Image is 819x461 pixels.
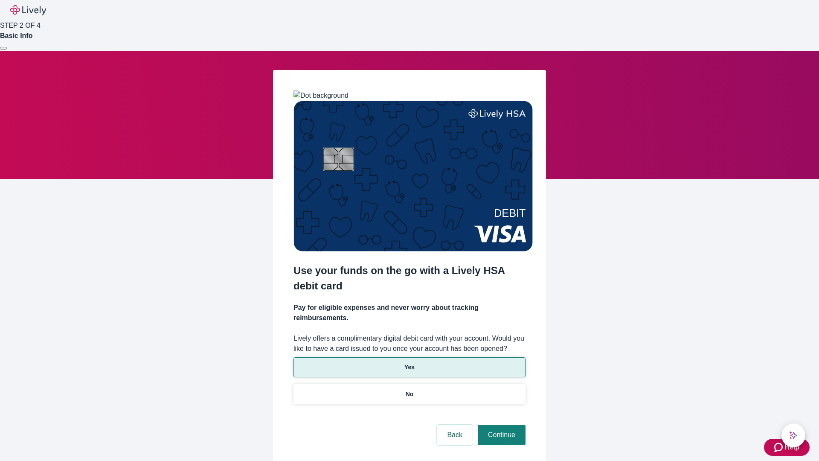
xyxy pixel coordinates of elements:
[774,442,784,452] svg: Zendesk support icon
[406,390,414,399] p: No
[10,5,46,15] img: Lively
[789,431,798,440] svg: Lively AI Assistant
[404,363,415,372] p: Yes
[293,101,533,251] img: Debit card
[781,423,805,447] button: chat
[764,439,810,456] button: Zendesk support iconHelp
[293,384,526,404] button: No
[293,357,526,377] button: Yes
[293,263,526,294] h2: Use your funds on the go with a Lively HSA debit card
[478,425,526,445] button: Continue
[293,90,349,101] img: Dot background
[293,303,526,323] h4: Pay for eligible expenses and never worry about tracking reimbursements.
[293,333,526,354] label: Lively offers a complimentary digital debit card with your account. Would you like to have a card...
[437,425,473,445] button: Back
[784,442,799,452] span: Help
